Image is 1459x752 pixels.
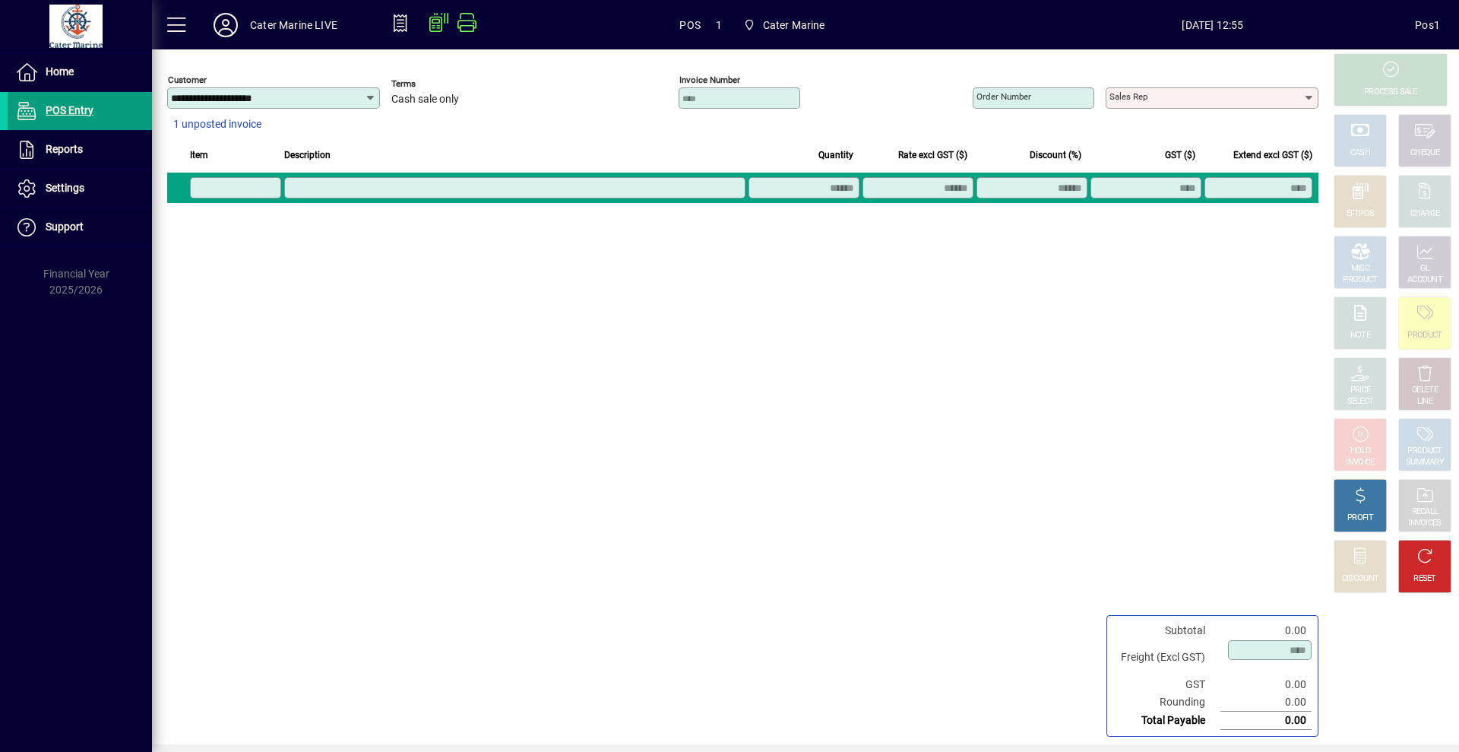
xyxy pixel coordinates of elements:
a: Home [8,53,152,91]
div: PROCESS SALE [1364,87,1417,98]
span: Item [190,147,208,163]
span: POS Entry [46,104,93,116]
td: Freight (Excl GST) [1113,639,1220,676]
td: 0.00 [1220,622,1312,639]
span: Settings [46,182,84,194]
mat-label: Invoice number [679,75,740,85]
a: Support [8,208,152,246]
div: SELECT [1347,396,1374,408]
div: CHEQUE [1410,148,1439,159]
span: Quantity [818,147,853,163]
div: DELETE [1412,385,1438,396]
td: Total Payable [1113,712,1220,730]
span: Cater Marine [763,13,825,37]
span: Cash sale only [391,94,459,106]
td: Subtotal [1113,622,1220,639]
span: Reports [46,143,83,155]
div: INVOICE [1346,457,1374,468]
span: Terms [391,79,483,89]
mat-label: Customer [168,75,207,85]
div: CASH [1350,148,1370,159]
div: EFTPOS [1347,208,1375,220]
button: 1 unposted invoice [167,111,267,138]
span: Rate excl GST ($) [898,147,967,163]
div: INVOICES [1408,518,1441,529]
div: MISC [1351,263,1369,274]
div: PROFIT [1347,512,1373,524]
div: RESET [1413,573,1436,585]
div: ACCOUNT [1407,274,1442,286]
div: CHARGE [1410,208,1440,220]
td: 0.00 [1220,712,1312,730]
span: Description [284,147,331,163]
td: 0.00 [1220,693,1312,712]
span: Discount (%) [1030,147,1081,163]
div: RECALL [1412,506,1438,518]
span: 1 [716,13,722,37]
div: DISCOUNT [1342,573,1378,585]
div: HOLD [1350,446,1370,457]
div: PRODUCT [1343,274,1377,286]
td: Rounding [1113,693,1220,712]
button: Profile [201,11,250,39]
div: SUMMARY [1406,457,1444,468]
a: Reports [8,131,152,169]
div: GL [1420,263,1430,274]
div: LINE [1417,396,1432,408]
span: [DATE] 12:55 [1011,13,1416,37]
div: PRODUCT [1407,446,1442,457]
div: PRICE [1350,385,1371,396]
div: Cater Marine LIVE [250,13,337,37]
td: 0.00 [1220,676,1312,693]
span: POS [679,13,701,37]
td: GST [1113,676,1220,693]
span: 1 unposted invoice [173,116,261,132]
span: Cater Marine [737,11,831,39]
span: Extend excl GST ($) [1233,147,1312,163]
div: PRODUCT [1407,330,1442,341]
mat-label: Sales rep [1109,91,1147,102]
span: Support [46,221,84,233]
mat-label: Order number [976,91,1031,102]
div: NOTE [1350,330,1370,341]
span: Home [46,65,74,78]
div: Pos1 [1415,13,1440,37]
span: GST ($) [1165,147,1195,163]
a: Settings [8,170,152,208]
